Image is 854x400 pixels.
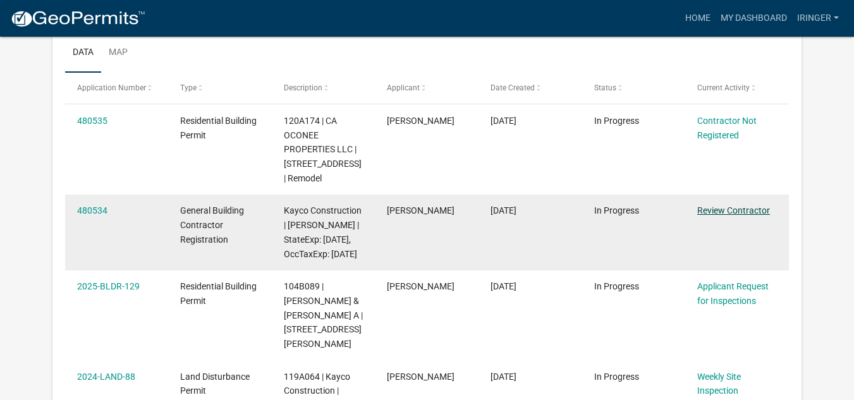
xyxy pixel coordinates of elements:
[180,281,257,306] span: Residential Building Permit
[387,83,420,92] span: Applicant
[168,73,272,103] datatable-header-cell: Type
[284,281,363,349] span: 104B089 | RHYNE KENNETH G & SONIA A | 119 COLLIS MARINA RD
[594,116,639,126] span: In Progress
[387,372,454,382] span: Isaac Ringer
[77,281,140,291] a: 2025-BLDR-129
[491,372,516,382] span: 11/05/2024
[272,73,375,103] datatable-header-cell: Description
[792,6,844,30] a: iringer
[697,116,757,140] a: Contractor Not Registered
[77,83,146,92] span: Application Number
[594,83,616,92] span: Status
[594,281,639,291] span: In Progress
[685,73,789,103] datatable-header-cell: Current Activity
[180,205,244,245] span: General Building Contractor Registration
[491,205,516,215] span: 09/18/2025
[582,73,685,103] datatable-header-cell: Status
[101,33,135,73] a: Map
[284,205,362,258] span: Kayco Construction | Andrew Ringer | StateExp: 06/30/2026, OccTaxExp: 12/31/2025
[180,83,197,92] span: Type
[594,372,639,382] span: In Progress
[65,33,101,73] a: Data
[697,281,769,306] a: Applicant Request for Inspections
[387,205,454,215] span: Isaac Ringer
[65,73,169,103] datatable-header-cell: Application Number
[716,6,792,30] a: My Dashboard
[77,116,107,126] a: 480535
[387,281,454,291] span: Isaac Ringer
[491,281,516,291] span: 04/17/2025
[77,372,135,382] a: 2024-LAND-88
[180,116,257,140] span: Residential Building Permit
[180,372,250,396] span: Land Disturbance Permit
[697,83,750,92] span: Current Activity
[491,116,516,126] span: 09/18/2025
[284,116,362,183] span: 120A174 | CA OCONEE PROPERTIES LLC | 108 CALLENWOLDE CT | Remodel
[77,205,107,215] a: 480534
[387,116,454,126] span: Isaac Ringer
[479,73,582,103] datatable-header-cell: Date Created
[697,372,741,396] a: Weekly Site Inspection
[697,205,770,215] a: Review Contractor
[375,73,479,103] datatable-header-cell: Applicant
[491,83,535,92] span: Date Created
[594,205,639,215] span: In Progress
[680,6,716,30] a: Home
[284,83,322,92] span: Description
